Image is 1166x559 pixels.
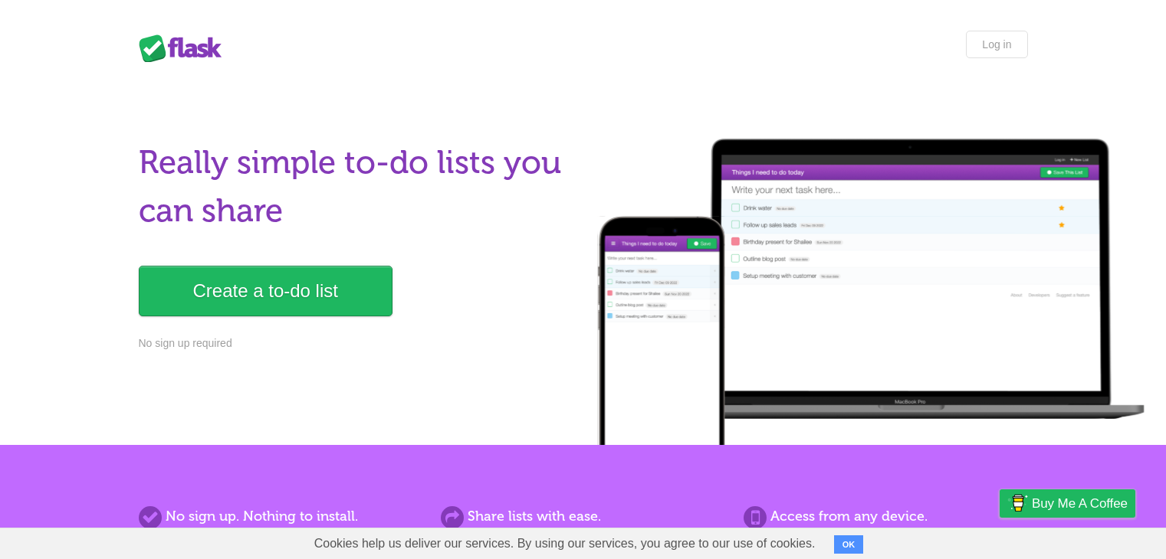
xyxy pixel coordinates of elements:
a: Create a to-do list [139,266,392,316]
button: OK [834,535,864,554]
h2: Access from any device. [744,506,1027,527]
span: Buy me a coffee [1032,490,1128,517]
a: Buy me a coffee [1000,489,1135,518]
h2: No sign up. Nothing to install. [139,506,422,527]
img: Buy me a coffee [1007,490,1028,516]
p: No sign up required [139,335,574,351]
span: Cookies help us deliver our services. By using our services, you agree to our use of cookies. [299,528,831,559]
div: Flask Lists [139,34,231,62]
h2: Share lists with ease. [441,506,724,527]
h1: Really simple to-do lists you can share [139,139,574,235]
a: Log in [966,31,1027,58]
